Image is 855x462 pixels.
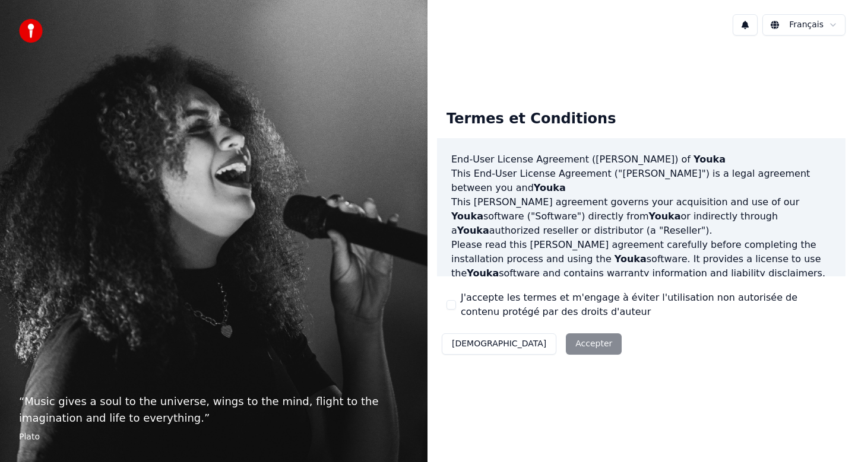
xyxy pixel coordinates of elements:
h3: End-User License Agreement ([PERSON_NAME]) of [451,152,831,167]
p: Please read this [PERSON_NAME] agreement carefully before completing the installation process and... [451,238,831,281]
label: J'accepte les termes et m'engage à éviter l'utilisation non autorisée de contenu protégé par des ... [461,291,836,319]
span: Youka [693,154,726,165]
p: “ Music gives a soul to the universe, wings to the mind, flight to the imagination and life to ev... [19,393,408,426]
span: Youka [649,211,681,222]
span: Youka [467,267,499,279]
span: Youka [451,211,483,222]
button: [DEMOGRAPHIC_DATA] [442,333,556,355]
div: Termes et Conditions [437,100,625,138]
img: youka [19,19,43,43]
span: Youka [534,182,566,193]
p: This [PERSON_NAME] agreement governs your acquisition and use of our software ("Software") direct... [451,195,831,238]
span: Youka [615,253,647,265]
p: This End-User License Agreement ("[PERSON_NAME]") is a legal agreement between you and [451,167,831,195]
span: Youka [457,225,489,236]
footer: Plato [19,431,408,443]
